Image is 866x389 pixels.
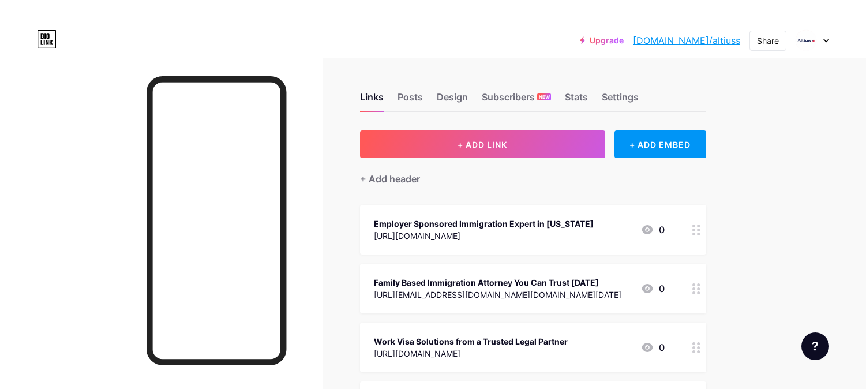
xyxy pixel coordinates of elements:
[633,33,740,47] a: [DOMAIN_NAME]/altiuss
[602,90,639,111] div: Settings
[437,90,468,111] div: Design
[374,218,594,230] div: Employer Sponsored Immigration Expert in [US_STATE]
[374,335,568,347] div: Work Visa Solutions from a Trusted Legal Partner
[757,35,779,47] div: Share
[360,90,384,111] div: Links
[614,130,706,158] div: + ADD EMBED
[374,276,621,289] div: Family Based Immigration Attorney You Can Trust [DATE]
[374,230,594,242] div: [URL][DOMAIN_NAME]
[360,172,420,186] div: + Add header
[580,36,624,45] a: Upgrade
[360,130,605,158] button: + ADD LINK
[795,29,817,51] img: altiuss
[398,90,423,111] div: Posts
[640,223,665,237] div: 0
[482,90,551,111] div: Subscribers
[640,341,665,354] div: 0
[374,289,621,301] div: [URL][EMAIL_ADDRESS][DOMAIN_NAME][DOMAIN_NAME][DATE]
[374,347,568,360] div: [URL][DOMAIN_NAME]
[640,282,665,296] div: 0
[565,90,588,111] div: Stats
[539,93,550,100] span: NEW
[458,140,507,149] span: + ADD LINK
